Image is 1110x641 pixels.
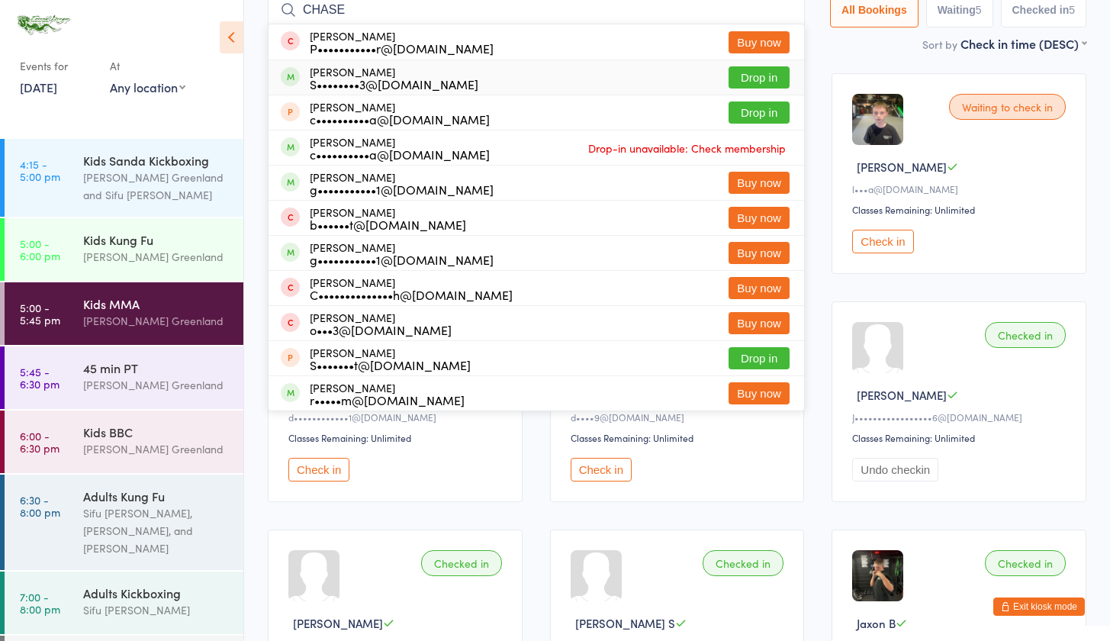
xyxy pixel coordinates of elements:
[83,488,230,504] div: Adults Kung Fu
[310,113,490,125] div: c••••••••••a@[DOMAIN_NAME]
[960,35,1086,52] div: Check in time (DESC)
[310,78,478,90] div: S••••••••3@[DOMAIN_NAME]
[83,152,230,169] div: Kids Sanda Kickboxing
[5,218,243,281] a: 5:00 -6:00 pmKids Kung Fu[PERSON_NAME] Greenland
[949,94,1066,120] div: Waiting to check in
[852,203,1070,216] div: Classes Remaining: Unlimited
[1069,4,1075,16] div: 5
[310,148,490,160] div: c••••••••••a@[DOMAIN_NAME]
[571,431,789,444] div: Classes Remaining: Unlimited
[852,94,903,145] img: image1724652871.png
[575,615,675,631] span: [PERSON_NAME] S
[729,347,790,369] button: Drop in
[729,242,790,264] button: Buy now
[571,458,632,482] button: Check in
[83,231,230,248] div: Kids Kung Fu
[83,169,230,204] div: [PERSON_NAME] Greenland and Sifu [PERSON_NAME]
[310,241,494,266] div: [PERSON_NAME]
[83,248,230,266] div: [PERSON_NAME] Greenland
[857,159,947,175] span: [PERSON_NAME]
[852,230,913,253] button: Check in
[852,411,1070,424] div: J•••••••••••••••••6@[DOMAIN_NAME]
[288,431,507,444] div: Classes Remaining: Unlimited
[571,411,789,424] div: d••••9@[DOMAIN_NAME]
[310,288,513,301] div: C••••••••••••••h@[DOMAIN_NAME]
[83,295,230,312] div: Kids MMA
[985,322,1066,348] div: Checked in
[20,53,95,79] div: Events for
[20,79,57,95] a: [DATE]
[83,601,230,619] div: Sifu [PERSON_NAME]
[310,253,494,266] div: g•••••••••••1@[DOMAIN_NAME]
[310,346,471,371] div: [PERSON_NAME]
[20,158,60,182] time: 4:15 - 5:00 pm
[310,171,494,195] div: [PERSON_NAME]
[83,312,230,330] div: [PERSON_NAME] Greenland
[5,411,243,473] a: 6:00 -6:30 pmKids BBC[PERSON_NAME] Greenland
[421,550,502,576] div: Checked in
[310,101,490,125] div: [PERSON_NAME]
[20,237,60,262] time: 5:00 - 6:00 pm
[852,431,1070,444] div: Classes Remaining: Unlimited
[729,66,790,89] button: Drop in
[83,424,230,440] div: Kids BBC
[83,504,230,557] div: Sifu [PERSON_NAME], [PERSON_NAME], and [PERSON_NAME]
[852,550,903,601] img: image1740379910.png
[5,475,243,570] a: 6:30 -8:00 pmAdults Kung FuSifu [PERSON_NAME], [PERSON_NAME], and [PERSON_NAME]
[83,440,230,458] div: [PERSON_NAME] Greenland
[20,591,60,615] time: 7:00 - 8:00 pm
[293,615,383,631] span: [PERSON_NAME]
[857,387,947,403] span: [PERSON_NAME]
[310,382,465,406] div: [PERSON_NAME]
[729,277,790,299] button: Buy now
[852,458,938,482] button: Undo checkin
[310,324,452,336] div: o•••3@[DOMAIN_NAME]
[310,276,513,301] div: [PERSON_NAME]
[110,79,185,95] div: Any location
[83,585,230,601] div: Adults Kickboxing
[310,206,466,230] div: [PERSON_NAME]
[288,411,507,424] div: d••••••••••••1@[DOMAIN_NAME]
[5,139,243,217] a: 4:15 -5:00 pmKids Sanda Kickboxing[PERSON_NAME] Greenland and Sifu [PERSON_NAME]
[310,218,466,230] div: b••••••t@[DOMAIN_NAME]
[5,572,243,634] a: 7:00 -8:00 pmAdults KickboxingSifu [PERSON_NAME]
[729,382,790,404] button: Buy now
[310,66,478,90] div: [PERSON_NAME]
[857,615,896,631] span: Jaxon B
[83,376,230,394] div: [PERSON_NAME] Greenland
[310,42,494,54] div: P•••••••••••r@[DOMAIN_NAME]
[729,207,790,229] button: Buy now
[703,550,783,576] div: Checked in
[310,136,490,160] div: [PERSON_NAME]
[310,394,465,406] div: r•••••m@[DOMAIN_NAME]
[20,366,60,390] time: 5:45 - 6:30 pm
[15,11,72,38] img: Emerald Dragon Martial Arts Pty Ltd
[310,183,494,195] div: g•••••••••••1@[DOMAIN_NAME]
[5,282,243,345] a: 5:00 -5:45 pmKids MMA[PERSON_NAME] Greenland
[5,346,243,409] a: 5:45 -6:30 pm45 min PT[PERSON_NAME] Greenland
[729,31,790,53] button: Buy now
[985,550,1066,576] div: Checked in
[993,598,1085,616] button: Exit kiosk mode
[584,137,790,159] span: Drop-in unavailable: Check membership
[288,458,349,482] button: Check in
[976,4,982,16] div: 5
[729,312,790,334] button: Buy now
[20,301,60,326] time: 5:00 - 5:45 pm
[110,53,185,79] div: At
[729,101,790,124] button: Drop in
[852,182,1070,195] div: l•••a@[DOMAIN_NAME]
[83,359,230,376] div: 45 min PT
[922,37,957,52] label: Sort by
[310,359,471,371] div: S•••••••t@[DOMAIN_NAME]
[310,30,494,54] div: [PERSON_NAME]
[729,172,790,194] button: Buy now
[310,311,452,336] div: [PERSON_NAME]
[20,430,60,454] time: 6:00 - 6:30 pm
[20,494,60,518] time: 6:30 - 8:00 pm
